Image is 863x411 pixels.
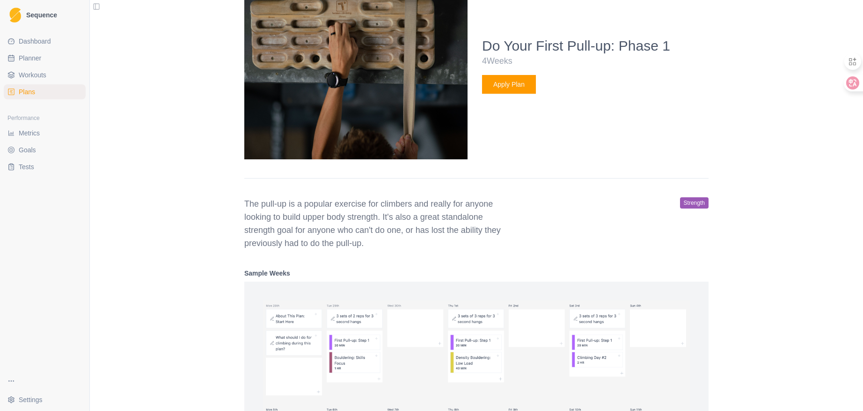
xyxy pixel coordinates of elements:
a: Tests [4,159,86,174]
span: Workouts [19,70,46,80]
a: LogoSequence [4,4,86,26]
p: 4 Weeks [482,54,709,67]
span: Goals [19,145,36,155]
a: Metrics [4,126,86,141]
button: Settings [4,392,86,407]
span: Metrics [19,128,40,138]
img: Logo [9,7,21,23]
a: Planner [4,51,86,66]
span: Tests [19,162,34,172]
p: The pull-up is a popular exercise for climbers and really for anyone looking to build upper body ... [244,197,514,250]
div: Performance [4,111,86,126]
span: Plans [19,87,35,97]
h4: Do Your First Pull-up: Phase 1 [482,37,709,54]
a: Goals [4,142,86,157]
button: Apply Plan [482,75,536,94]
a: Plans [4,84,86,99]
a: Dashboard [4,34,86,49]
span: strength [680,197,709,209]
a: Workouts [4,67,86,82]
span: Planner [19,53,41,63]
span: Sequence [26,12,57,18]
h4: Sample Weeks [244,269,709,278]
span: Dashboard [19,37,51,46]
